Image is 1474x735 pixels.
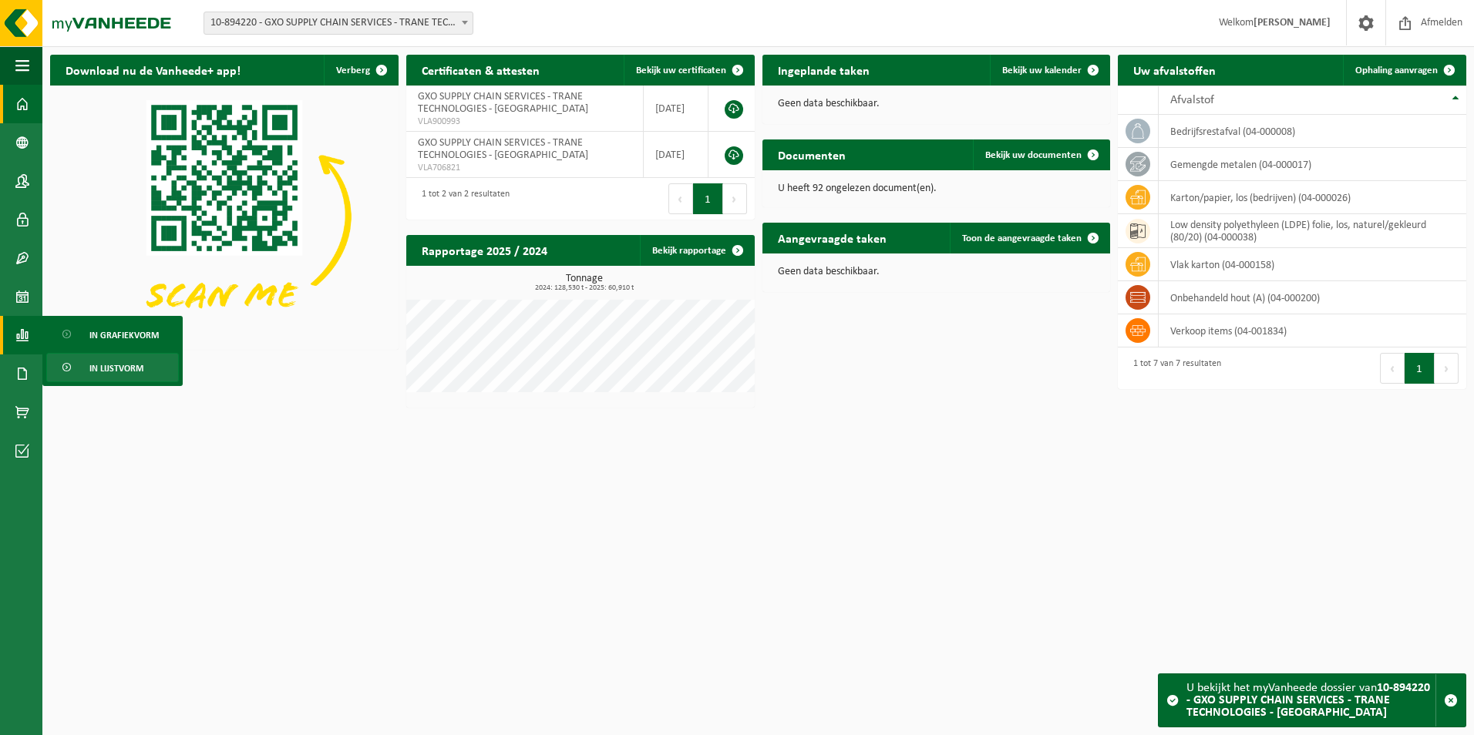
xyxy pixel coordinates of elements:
a: In grafiekvorm [46,320,179,349]
strong: 10-894220 - GXO SUPPLY CHAIN SERVICES - TRANE TECHNOLOGIES - [GEOGRAPHIC_DATA] [1186,682,1430,719]
h2: Ingeplande taken [762,55,885,85]
h2: Download nu de Vanheede+ app! [50,55,256,85]
span: In grafiekvorm [89,321,159,350]
button: Verberg [324,55,397,86]
p: Geen data beschikbaar. [778,267,1095,277]
a: Bekijk uw certificaten [624,55,753,86]
td: onbehandeld hout (A) (04-000200) [1159,281,1466,314]
span: Bekijk uw documenten [985,150,1082,160]
button: 1 [1405,353,1435,384]
span: VLA900993 [418,116,631,128]
h3: Tonnage [414,274,755,292]
td: gemengde metalen (04-000017) [1159,148,1466,181]
span: VLA706821 [418,162,631,174]
td: [DATE] [644,132,709,178]
td: low density polyethyleen (LDPE) folie, los, naturel/gekleurd (80/20) (04-000038) [1159,214,1466,248]
div: U bekijkt het myVanheede dossier van [1186,674,1435,727]
td: [DATE] [644,86,709,132]
span: GXO SUPPLY CHAIN SERVICES - TRANE TECHNOLOGIES - [GEOGRAPHIC_DATA] [418,137,588,161]
a: In lijstvorm [46,353,179,382]
span: In lijstvorm [89,354,143,383]
h2: Documenten [762,139,861,169]
span: Ophaling aanvragen [1355,65,1438,76]
span: 10-894220 - GXO SUPPLY CHAIN SERVICES - TRANE TECHNOLOGIES - TONGEREN [204,12,473,35]
span: Bekijk uw certificaten [636,65,726,76]
span: Toon de aangevraagde taken [962,233,1082,243]
span: GXO SUPPLY CHAIN SERVICES - TRANE TECHNOLOGIES - [GEOGRAPHIC_DATA] [418,91,588,115]
h2: Certificaten & attesten [406,55,555,85]
button: Previous [1380,353,1405,384]
div: 1 tot 2 van 2 resultaten [414,182,510,216]
p: Geen data beschikbaar. [778,99,1095,109]
td: verkoop items (04-001834) [1159,314,1466,347]
a: Bekijk uw kalender [990,55,1109,86]
strong: [PERSON_NAME] [1254,17,1331,29]
button: Next [723,183,747,214]
h2: Uw afvalstoffen [1118,55,1231,85]
img: Download de VHEPlus App [50,86,399,347]
button: Previous [668,183,693,214]
a: Bekijk uw documenten [973,139,1109,170]
td: bedrijfsrestafval (04-000008) [1159,115,1466,148]
div: 1 tot 7 van 7 resultaten [1126,351,1221,385]
button: Next [1435,353,1459,384]
p: U heeft 92 ongelezen document(en). [778,183,1095,194]
a: Bekijk rapportage [640,235,753,266]
a: Ophaling aanvragen [1343,55,1465,86]
td: vlak karton (04-000158) [1159,248,1466,281]
span: 10-894220 - GXO SUPPLY CHAIN SERVICES - TRANE TECHNOLOGIES - TONGEREN [204,12,473,34]
h2: Aangevraagde taken [762,223,902,253]
span: Verberg [336,65,370,76]
span: Bekijk uw kalender [1002,65,1082,76]
h2: Rapportage 2025 / 2024 [406,235,563,265]
a: Toon de aangevraagde taken [950,223,1109,253]
button: 1 [693,183,723,214]
td: karton/papier, los (bedrijven) (04-000026) [1159,181,1466,214]
span: Afvalstof [1170,94,1214,106]
span: 2024: 128,530 t - 2025: 60,910 t [414,284,755,292]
